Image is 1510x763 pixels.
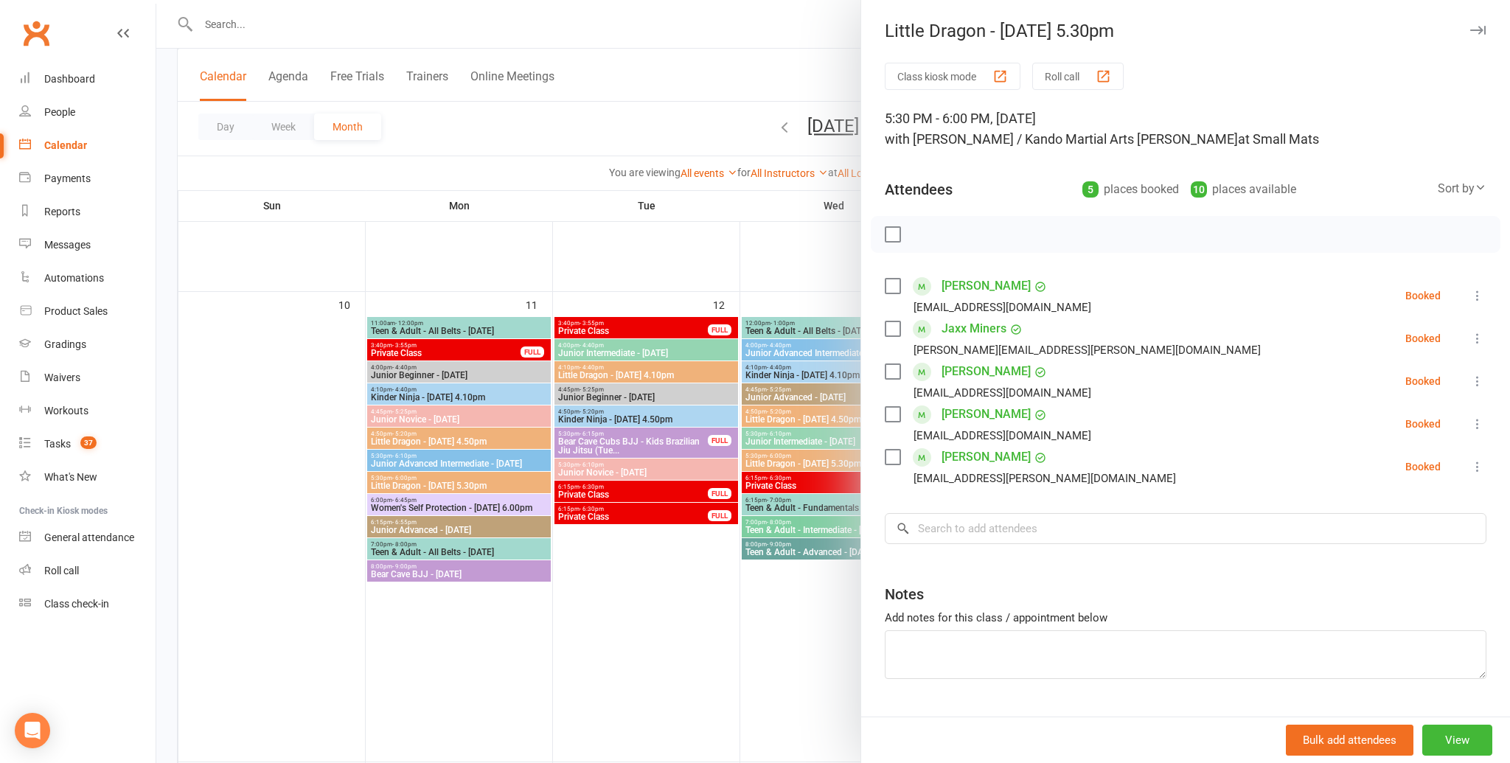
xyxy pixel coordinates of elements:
[885,63,1020,90] button: Class kiosk mode
[44,471,97,483] div: What's New
[19,588,156,621] a: Class kiosk mode
[885,131,1238,147] span: with [PERSON_NAME] / Kando Martial Arts [PERSON_NAME]
[44,405,88,417] div: Workouts
[19,461,156,494] a: What's New
[44,438,71,450] div: Tasks
[19,162,156,195] a: Payments
[885,108,1486,150] div: 5:30 PM - 6:00 PM, [DATE]
[19,361,156,394] a: Waivers
[18,15,55,52] a: Clubworx
[914,341,1261,360] div: [PERSON_NAME][EMAIL_ADDRESS][PERSON_NAME][DOMAIN_NAME]
[44,173,91,184] div: Payments
[19,63,156,96] a: Dashboard
[1405,376,1441,386] div: Booked
[44,206,80,217] div: Reports
[19,394,156,428] a: Workouts
[15,713,50,748] div: Open Intercom Messenger
[1422,725,1492,756] button: View
[44,598,109,610] div: Class check-in
[942,403,1031,426] a: [PERSON_NAME]
[1405,419,1441,429] div: Booked
[19,229,156,262] a: Messages
[914,383,1091,403] div: [EMAIL_ADDRESS][DOMAIN_NAME]
[885,179,953,200] div: Attendees
[19,428,156,461] a: Tasks 37
[914,469,1176,488] div: [EMAIL_ADDRESS][PERSON_NAME][DOMAIN_NAME]
[19,96,156,129] a: People
[861,21,1510,41] div: Little Dragon - [DATE] 5.30pm
[914,426,1091,445] div: [EMAIL_ADDRESS][DOMAIN_NAME]
[914,298,1091,317] div: [EMAIL_ADDRESS][DOMAIN_NAME]
[1238,131,1319,147] span: at Small Mats
[44,139,87,151] div: Calendar
[942,274,1031,298] a: [PERSON_NAME]
[942,317,1006,341] a: Jaxx Miners
[44,239,91,251] div: Messages
[885,513,1486,544] input: Search to add attendees
[1286,725,1413,756] button: Bulk add attendees
[80,436,97,449] span: 37
[44,106,75,118] div: People
[19,521,156,554] a: General attendance kiosk mode
[19,195,156,229] a: Reports
[1438,179,1486,198] div: Sort by
[44,565,79,576] div: Roll call
[1405,290,1441,301] div: Booked
[44,305,108,317] div: Product Sales
[19,262,156,295] a: Automations
[1405,461,1441,472] div: Booked
[1032,63,1124,90] button: Roll call
[885,584,924,605] div: Notes
[885,609,1486,627] div: Add notes for this class / appointment below
[44,73,95,85] div: Dashboard
[1082,181,1099,198] div: 5
[19,129,156,162] a: Calendar
[44,338,86,350] div: Gradings
[19,295,156,328] a: Product Sales
[44,372,80,383] div: Waivers
[942,360,1031,383] a: [PERSON_NAME]
[19,554,156,588] a: Roll call
[942,445,1031,469] a: [PERSON_NAME]
[44,532,134,543] div: General attendance
[1191,181,1207,198] div: 10
[1082,179,1179,200] div: places booked
[1191,179,1296,200] div: places available
[1405,333,1441,344] div: Booked
[44,272,104,284] div: Automations
[19,328,156,361] a: Gradings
